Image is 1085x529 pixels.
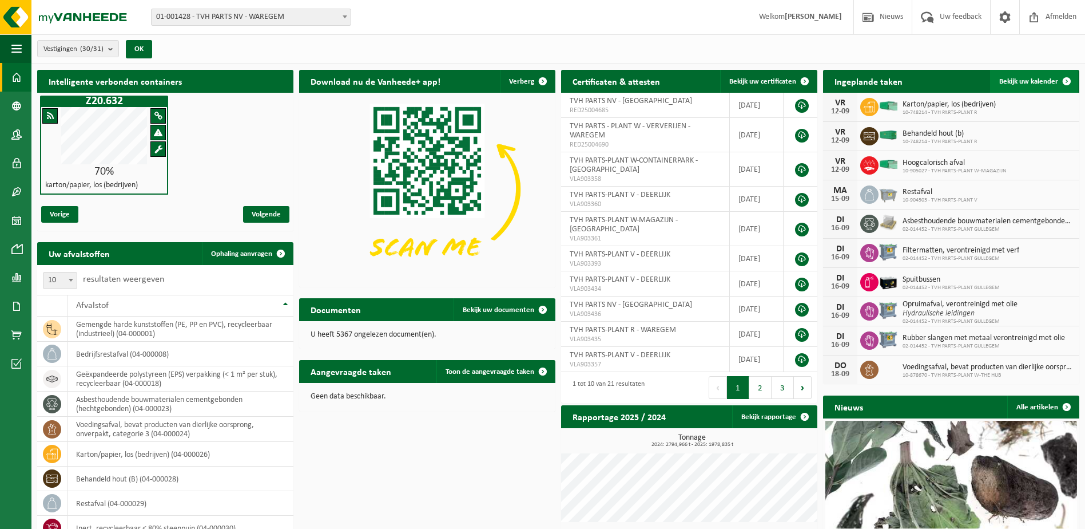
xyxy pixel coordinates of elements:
label: resultaten weergeven [83,275,164,284]
span: VLA903393 [570,259,721,269]
img: Download de VHEPlus App [299,93,555,285]
span: TVH PARTS-PLANT V - DEERLIJK [570,250,670,259]
div: MA [829,186,852,195]
div: 16-09 [829,283,852,291]
div: 16-09 [829,254,852,262]
div: 12-09 [829,166,852,174]
h2: Documenten [299,298,372,321]
span: Spuitbussen [903,275,1000,285]
h4: karton/papier, los (bedrijven) [45,181,138,190]
span: Ophaling aanvragen [211,250,272,258]
span: VLA903360 [570,200,721,209]
button: Previous [709,376,727,399]
span: 01-001428 - TVH PARTS NV - WAREGEM [151,9,351,26]
img: HK-XC-40-GN-00 [879,130,898,140]
td: [DATE] [730,322,784,347]
div: 70% [41,166,167,177]
h2: Nieuws [823,396,875,418]
td: asbesthoudende bouwmaterialen cementgebonden (hechtgebonden) (04-000023) [67,392,293,417]
span: TVH PARTS - PLANT W - VERVERIJEN - WAREGEM [570,122,690,140]
span: 10-748214 - TVH PARTS-PLANT R [903,139,977,145]
h3: Tonnage [567,434,817,448]
span: Restafval [903,188,977,197]
span: TVH PARTS-PLANT V - DEERLIJK [570,275,670,284]
span: VLA903358 [570,175,721,184]
div: 18-09 [829,370,852,378]
span: TVH PARTS NV - [GEOGRAPHIC_DATA] [570,301,692,309]
span: Asbesthoudende bouwmaterialen cementgebonden (hechtgebonden) [903,217,1074,226]
div: 12-09 [829,108,852,116]
span: Hoogcalorisch afval [903,159,1006,168]
img: PB-AP-0800-MET-02-01 [879,242,898,262]
div: DI [829,303,852,312]
span: Volgende [243,206,289,223]
span: Karton/papier, los (bedrijven) [903,100,996,109]
div: VR [829,157,852,166]
h2: Rapportage 2025 / 2024 [561,405,677,428]
span: TVH PARTS-PLANT W-MAGAZIJN - [GEOGRAPHIC_DATA] [570,216,678,234]
span: VLA903357 [570,360,721,369]
span: 10 [43,272,77,289]
span: 2024: 2794,966 t - 2025: 1978,835 t [567,442,817,448]
button: 2 [749,376,772,399]
div: DI [829,274,852,283]
span: RED25004690 [570,140,721,149]
div: DI [829,244,852,254]
p: U heeft 5367 ongelezen document(en). [311,331,544,339]
span: 10-878670 - TVH PARTS-PLANT W-THE HUB [903,372,1074,379]
p: Geen data beschikbaar. [311,393,544,401]
span: 10 [43,273,77,289]
span: VLA903434 [570,285,721,294]
td: karton/papier, los (bedrijven) (04-000026) [67,442,293,467]
button: Vestigingen(30/31) [37,40,119,57]
div: 1 tot 10 van 21 resultaten [567,375,645,400]
span: Vorige [41,206,78,223]
div: 16-09 [829,224,852,232]
span: VLA903435 [570,335,721,344]
span: 02-014452 - TVH PARTS-PLANT GULLEGEM [903,318,1018,325]
a: Alle artikelen [1007,396,1078,419]
span: 10-904503 - TVH PARTS-PLANT V [903,197,977,204]
button: 3 [772,376,794,399]
div: VR [829,128,852,137]
td: [DATE] [730,118,784,152]
td: [DATE] [730,246,784,271]
div: VR [829,98,852,108]
td: [DATE] [730,152,784,187]
span: 02-014452 - TVH PARTS-PLANT GULLEGEM [903,343,1065,350]
span: 02-014452 - TVH PARTS-PLANT GULLEGEM [903,226,1074,233]
span: 01-001428 - TVH PARTS NV - WAREGEM [152,9,351,25]
td: [DATE] [730,212,784,246]
td: geëxpandeerde polystyreen (EPS) verpakking (< 1 m² per stuk), recycleerbaar (04-000018) [67,366,293,392]
td: behandeld hout (B) (04-000028) [67,467,293,491]
span: TVH PARTS-PLANT R - WAREGEM [570,326,676,334]
span: 02-014452 - TVH PARTS-PLANT GULLEGEM [903,255,1019,262]
h2: Uw afvalstoffen [37,242,121,264]
h2: Download nu de Vanheede+ app! [299,70,452,92]
span: Vestigingen [43,41,104,58]
span: TVH PARTS-PLANT V - DEERLIJK [570,191,670,199]
span: Behandeld hout (b) [903,129,977,139]
a: Bekijk rapportage [732,405,816,428]
img: PB-LB-0680-HPE-BK-11 [879,271,898,291]
div: DO [829,361,852,370]
div: DI [829,215,852,224]
td: [DATE] [730,271,784,297]
td: restafval (04-000029) [67,491,293,516]
a: Bekijk uw kalender [990,70,1078,93]
h2: Ingeplande taken [823,70,914,92]
span: VLA903361 [570,234,721,243]
img: HK-XP-30-GN-00 [879,159,898,169]
img: HK-XP-30-GN-00 [879,101,898,111]
div: 15-09 [829,195,852,203]
h2: Intelligente verbonden containers [37,70,293,92]
td: [DATE] [730,297,784,322]
div: DI [829,332,852,341]
a: Bekijk uw certificaten [720,70,816,93]
button: OK [126,40,152,58]
span: Bekijk uw kalender [999,78,1058,85]
a: Ophaling aanvragen [202,242,292,265]
span: VLA903436 [570,310,721,319]
span: Opruimafval, verontreinigd met olie [903,300,1018,309]
span: TVH PARTS-PLANT W-CONTAINERPARK - [GEOGRAPHIC_DATA] [570,156,698,174]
